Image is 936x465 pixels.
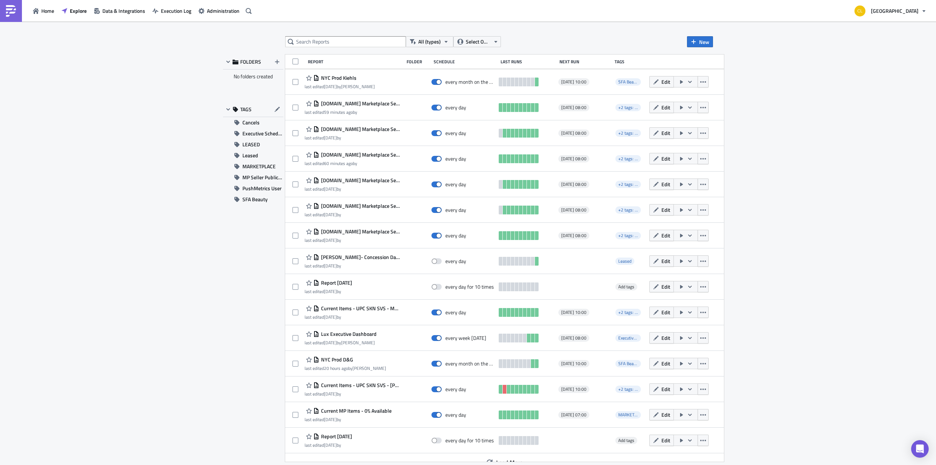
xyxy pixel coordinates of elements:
[618,258,631,265] span: Leased
[618,206,707,213] span: +2 tags: MARKETPLACE, MP Seller Publications
[324,416,337,423] time: 2025-10-07T13:48:21Z
[649,102,674,113] button: Edit
[319,382,400,389] span: Current Items - UPC SKN SVS - Sandro
[445,386,466,393] div: every day
[242,194,268,205] span: SFA Beauty
[561,361,586,367] span: [DATE] 10:00
[649,255,674,267] button: Edit
[649,383,674,395] button: Edit
[195,5,243,16] a: Administration
[561,233,586,239] span: [DATE] 08:00
[618,360,639,367] span: SFA Beauty
[70,7,87,15] span: Explore
[285,36,406,47] input: Search Reports
[305,442,352,448] div: last edited by
[242,128,283,139] span: Executive Schedule
[618,411,647,418] span: MARKETPLACE
[149,5,195,16] button: Execution Log
[223,128,283,139] button: Executive Schedule
[618,386,707,393] span: +2 tags: MARKETPLACE, MP Seller Publications
[649,435,674,446] button: Edit
[501,59,556,64] div: Last Runs
[561,156,586,162] span: [DATE] 08:00
[911,440,929,458] div: Open Intercom Messenger
[324,211,337,218] time: 2025-10-07T21:27:15Z
[561,207,586,213] span: [DATE] 08:00
[223,172,283,183] button: MP Seller Publications
[305,212,400,217] div: last edited by
[5,5,17,17] img: PushMetrics
[305,237,400,243] div: last edited by
[618,104,707,111] span: +2 tags: MARKETPLACE, MP Seller Publications
[661,436,670,444] span: Edit
[649,127,674,139] button: Edit
[561,181,586,187] span: [DATE] 08:00
[324,262,337,269] time: 2025-10-07T14:22:46Z
[445,309,466,316] div: every day
[161,7,191,15] span: Execution Log
[615,258,634,265] span: Leased
[615,232,641,239] span: +2 tags: MARKETPLACE, MP Seller Publications
[561,79,586,85] span: [DATE] 10:00
[305,84,375,89] div: last edited by [PERSON_NAME]
[649,204,674,215] button: Edit
[319,151,400,158] span: Saks.com Marketplace Seller Inventory Snapshot - BRUNELLO CUCINELLI
[615,181,641,188] span: +2 tags: MARKETPLACE, MP Seller Publications
[324,390,337,397] time: 2025-10-07T14:58:15Z
[223,150,283,161] button: Leased
[618,437,634,444] span: Add tags
[319,254,400,260] span: GRAFF- Concession Dashboard
[615,78,641,86] span: SFA Beauty
[649,332,674,344] button: Edit
[561,130,586,136] span: [DATE] 08:00
[615,130,641,137] span: +2 tags: MARKETPLACE, MP Seller Publications
[559,59,611,64] div: Next Run
[240,59,261,65] span: FOLDERS
[615,59,646,64] div: Tags
[41,7,54,15] span: Home
[649,76,674,87] button: Edit
[661,180,670,188] span: Edit
[445,207,466,213] div: every day
[305,263,400,269] div: last edited by
[561,310,586,315] span: [DATE] 10:00
[305,340,377,345] div: last edited by [PERSON_NAME]
[561,335,586,341] span: [DATE] 08:00
[319,280,352,286] span: Report 2025-10-07
[445,181,466,188] div: every day
[561,412,586,418] span: [DATE] 07:00
[324,185,337,192] time: 2025-10-07T21:36:44Z
[324,83,337,90] time: 2025-10-09T19:43:07Z
[661,129,670,137] span: Edit
[324,160,353,167] time: 2025-10-14T14:07:50Z
[561,105,586,110] span: [DATE] 08:00
[615,206,641,214] span: +2 tags: MARKETPLACE, MP Seller Publications
[223,183,283,194] button: PushMetrics User
[649,153,674,164] button: Edit
[618,283,634,290] span: Add tags
[618,309,707,316] span: +2 tags: MARKETPLACE, MP Seller Publications
[305,186,400,192] div: last edited by
[324,365,348,372] time: 2025-10-13T19:25:54Z
[319,356,353,363] span: NYC Prod D&G
[850,3,931,19] button: [GEOGRAPHIC_DATA]
[661,308,670,316] span: Edit
[305,314,400,320] div: last edited by
[223,117,283,128] button: Cancels
[615,437,637,444] span: Add tags
[618,334,653,341] span: Executive Schedule
[445,104,466,111] div: every day
[242,139,260,150] span: LEASED
[207,7,239,15] span: Administration
[615,334,641,342] span: Executive Schedule
[58,5,90,16] a: Explore
[324,442,337,449] time: 2025-10-01T10:43:04Z
[305,365,386,371] div: last edited by [PERSON_NAME]
[102,7,145,15] span: Data & Integrations
[29,5,58,16] button: Home
[661,155,670,162] span: Edit
[618,78,639,85] span: SFA Beauty
[854,5,866,17] img: Avatar
[324,109,353,116] time: 2025-10-14T14:08:53Z
[324,314,337,320] time: 2025-10-07T21:09:05Z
